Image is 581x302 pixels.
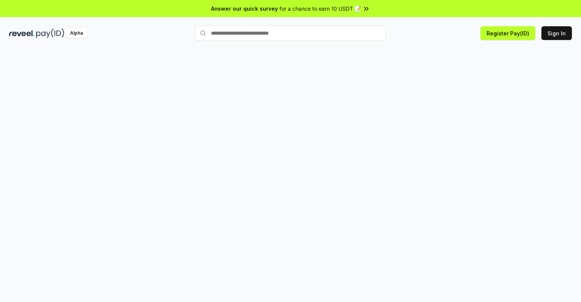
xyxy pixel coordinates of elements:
[9,29,35,38] img: reveel_dark
[480,26,535,40] button: Register Pay(ID)
[66,29,87,38] div: Alpha
[36,29,64,38] img: pay_id
[541,26,572,40] button: Sign In
[279,5,361,13] span: for a chance to earn 10 USDT 📝
[211,5,278,13] span: Answer our quick survey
